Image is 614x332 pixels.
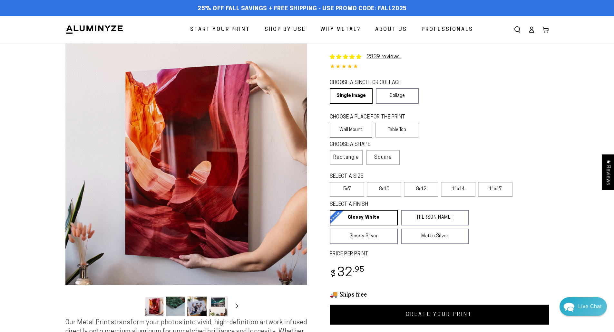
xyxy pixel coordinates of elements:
legend: CHOOSE A SHAPE [330,141,394,148]
label: Wall Mount [330,123,373,138]
span: Why Metal? [320,25,361,34]
a: Why Metal? [316,21,365,38]
div: Chat widget toggle [560,297,607,316]
sup: .95 [353,266,365,274]
a: About Us [370,21,412,38]
div: 4.84 out of 5.0 stars [330,62,549,72]
a: CREATE YOUR PRINT [330,305,549,325]
a: Glossy Silver [330,229,398,244]
legend: SELECT A FINISH [330,201,453,208]
a: Shop By Use [260,21,311,38]
div: Click to open Judge.me floating reviews tab [602,154,614,190]
button: Load image 2 in gallery view [166,297,185,316]
div: Contact Us Directly [578,297,602,316]
legend: SELECT A SIZE [330,173,459,180]
label: 8x12 [404,182,438,197]
label: 5x7 [330,182,364,197]
label: PRICE PER PRINT [330,251,549,258]
a: Matte Silver [401,229,469,244]
button: Load image 1 in gallery view [145,297,164,316]
a: Start Your Print [185,21,255,38]
media-gallery: Gallery Viewer [65,43,307,318]
img: Aluminyze [65,25,123,34]
button: Load image 3 in gallery view [187,297,207,316]
button: Slide left [129,299,143,313]
span: About Us [375,25,407,34]
a: Glossy White [330,210,398,225]
legend: CHOOSE A PLACE FOR THE PRINT [330,114,413,121]
button: Load image 4 in gallery view [209,297,228,316]
a: Single Image [330,88,373,104]
span: Professionals [422,25,473,34]
span: $ [331,270,336,279]
label: 11x17 [478,182,512,197]
a: Collage [376,88,419,104]
h3: 🚚 Ships free [330,290,549,298]
legend: CHOOSE A SINGLE OR COLLAGE [330,79,413,87]
span: 25% off FALL Savings + Free Shipping - Use Promo Code: FALL2025 [198,5,407,13]
label: 8x10 [367,182,401,197]
span: Start Your Print [190,25,250,34]
a: Professionals [417,21,478,38]
span: Square [374,154,392,161]
label: 11x14 [441,182,475,197]
bdi: 32 [330,267,365,280]
button: Slide right [230,299,244,313]
span: Shop By Use [265,25,306,34]
a: [PERSON_NAME] [401,210,469,225]
label: Table Top [375,123,418,138]
summary: Search our site [510,23,524,37]
span: Rectangle [333,154,359,161]
a: 2339 reviews. [367,54,401,60]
